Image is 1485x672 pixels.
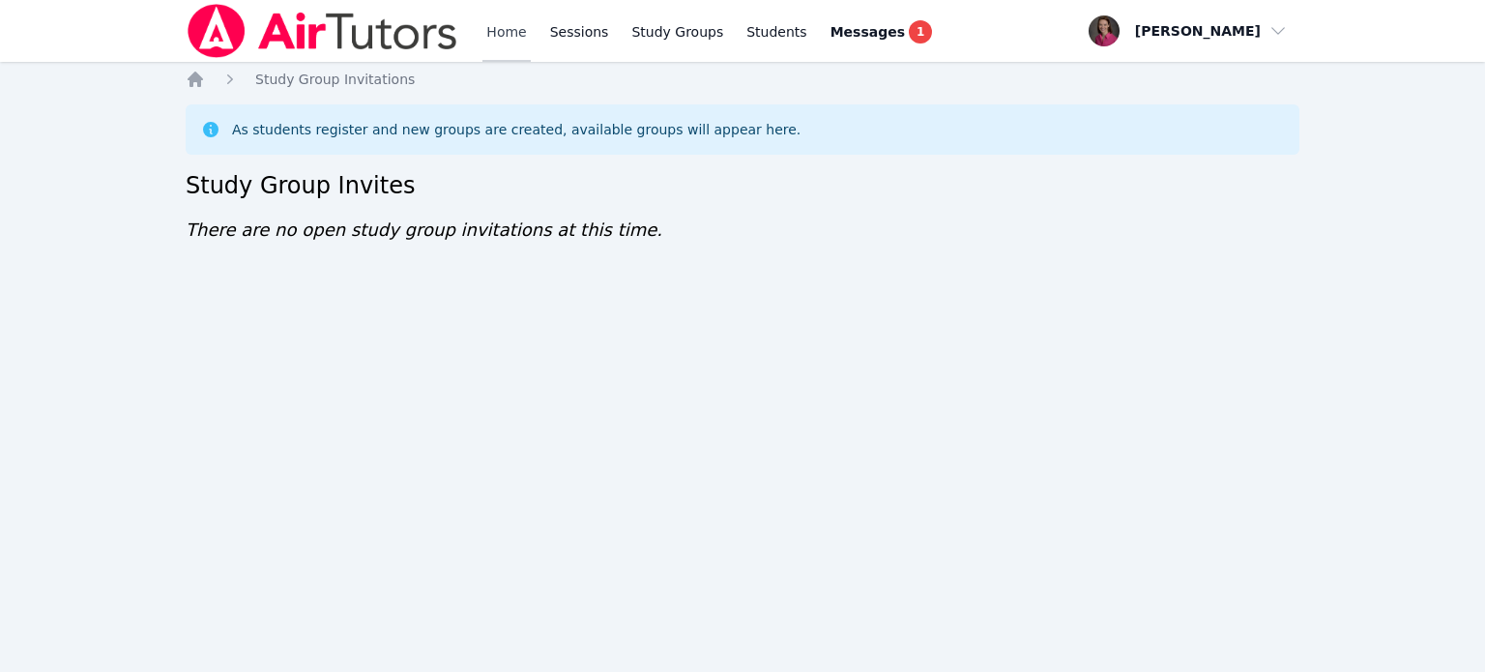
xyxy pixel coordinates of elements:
a: Study Group Invitations [255,70,415,89]
img: Air Tutors [186,4,459,58]
h2: Study Group Invites [186,170,1299,201]
span: Messages [830,22,905,42]
div: As students register and new groups are created, available groups will appear here. [232,120,801,139]
nav: Breadcrumb [186,70,1299,89]
span: There are no open study group invitations at this time. [186,219,662,240]
span: Study Group Invitations [255,72,415,87]
span: 1 [909,20,932,44]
